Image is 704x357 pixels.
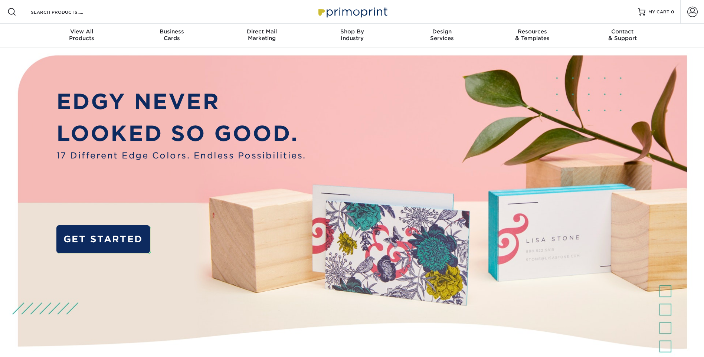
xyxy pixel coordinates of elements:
[577,24,668,48] a: Contact& Support
[577,28,668,42] div: & Support
[56,86,306,117] p: EDGY NEVER
[307,24,397,48] a: Shop ByIndustry
[30,7,102,16] input: SEARCH PRODUCTS.....
[127,28,217,35] span: Business
[217,28,307,42] div: Marketing
[397,28,487,35] span: Design
[671,9,674,14] span: 0
[217,28,307,35] span: Direct Mail
[487,28,577,35] span: Resources
[307,28,397,42] div: Industry
[217,24,307,48] a: Direct MailMarketing
[127,28,217,42] div: Cards
[56,225,150,253] a: GET STARTED
[397,28,487,42] div: Services
[487,24,577,48] a: Resources& Templates
[56,118,306,149] p: LOOKED SO GOOD.
[315,4,389,20] img: Primoprint
[307,28,397,35] span: Shop By
[127,24,217,48] a: BusinessCards
[56,149,306,162] span: 17 Different Edge Colors. Endless Possibilities.
[397,24,487,48] a: DesignServices
[37,28,127,35] span: View All
[487,28,577,42] div: & Templates
[37,28,127,42] div: Products
[648,9,669,15] span: MY CART
[577,28,668,35] span: Contact
[37,24,127,48] a: View AllProducts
